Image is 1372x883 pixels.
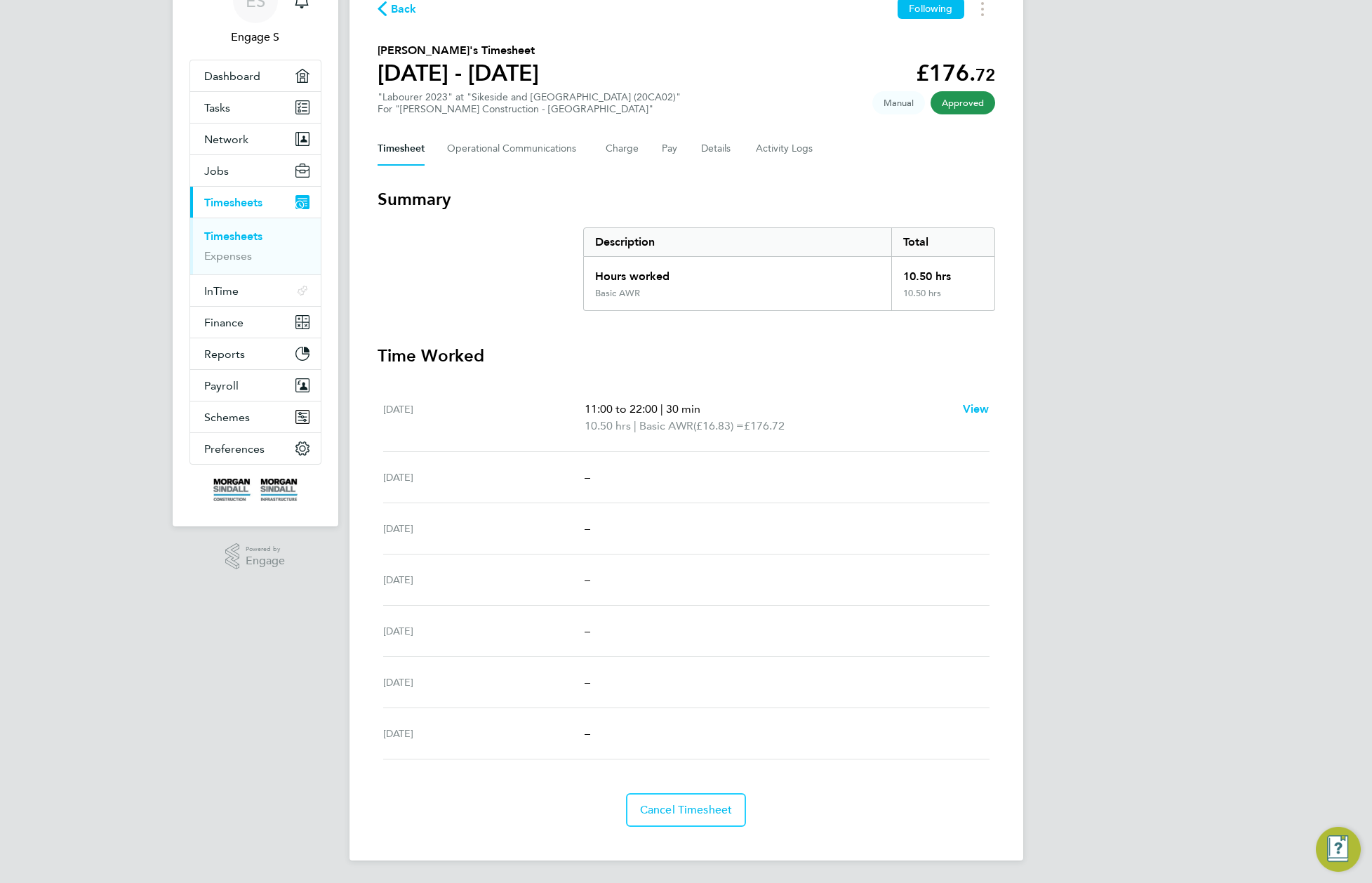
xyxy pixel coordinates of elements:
span: 30 min [666,402,700,416]
span: Tasks [204,101,230,114]
span: – [585,624,590,637]
span: 10.50 hrs [585,419,631,432]
button: Reports [190,338,321,369]
div: Description [584,228,892,256]
span: Network [204,133,248,146]
div: [DATE] [383,674,585,691]
span: – [585,675,590,689]
span: Timesheets [204,196,262,209]
span: – [585,470,590,484]
app-decimal: £176. [916,60,995,86]
span: – [585,522,590,535]
div: Timesheets [190,218,321,274]
img: morgansindall-logo-retina.png [213,479,298,501]
button: Pay [662,132,679,166]
a: Expenses [204,249,252,263]
span: Following [909,2,952,15]
span: InTime [204,284,239,298]
button: Activity Logs [756,132,815,166]
button: Timesheets [190,187,321,218]
span: Back [391,1,417,18]
div: [DATE] [383,571,585,588]
a: Powered byEngage [225,543,285,570]
div: 10.50 hrs [891,257,994,288]
button: Cancel Timesheet [626,793,747,827]
h2: [PERSON_NAME]'s Timesheet [378,42,539,59]
span: Engage [246,555,285,567]
a: Go to home page [189,479,321,501]
button: Charge [606,132,639,166]
div: Total [891,228,994,256]
div: Summary [583,227,995,311]
h1: [DATE] - [DATE] [378,59,539,87]
span: Basic AWR [639,418,693,434]
button: Schemes [190,401,321,432]
span: 11:00 to 22:00 [585,402,658,416]
button: InTime [190,275,321,306]
div: [DATE] [383,469,585,486]
span: Powered by [246,543,285,555]
a: Dashboard [190,60,321,91]
button: Engage Resource Center [1316,827,1361,872]
span: This timesheet has been approved. [931,91,995,114]
span: This timesheet was manually created. [872,91,925,114]
button: Payroll [190,370,321,401]
section: Timesheet [378,188,995,827]
span: – [585,573,590,586]
h3: Summary [378,188,995,211]
div: [DATE] [383,623,585,639]
div: Hours worked [584,257,892,288]
span: (£16.83) = [693,419,744,432]
div: "Labourer 2023" at "Sikeside and [GEOGRAPHIC_DATA] (20CA02)" [378,91,681,115]
button: Timesheet [378,132,425,166]
button: Preferences [190,433,321,464]
div: [DATE] [383,520,585,537]
span: View [963,402,990,416]
span: Schemes [204,411,250,424]
div: Basic AWR [595,288,640,299]
span: – [585,726,590,740]
button: Finance [190,307,321,338]
span: Dashboard [204,69,260,83]
div: For "[PERSON_NAME] Construction - [GEOGRAPHIC_DATA]" [378,103,681,115]
button: Network [190,124,321,154]
span: £176.72 [744,419,785,432]
a: Timesheets [204,230,262,243]
span: Engage S [189,29,321,46]
span: Preferences [204,442,265,456]
span: Jobs [204,164,229,178]
button: Operational Communications [447,132,583,166]
span: | [634,419,637,432]
a: View [963,401,990,418]
h3: Time Worked [378,345,995,367]
a: Tasks [190,92,321,123]
span: | [660,402,663,416]
span: Finance [204,316,244,329]
div: [DATE] [383,401,585,434]
div: [DATE] [383,725,585,742]
div: 10.50 hrs [891,288,994,310]
span: 72 [975,65,995,85]
span: Cancel Timesheet [640,803,733,817]
button: Details [701,132,733,166]
span: Reports [204,347,245,361]
span: Payroll [204,379,239,392]
button: Jobs [190,155,321,186]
